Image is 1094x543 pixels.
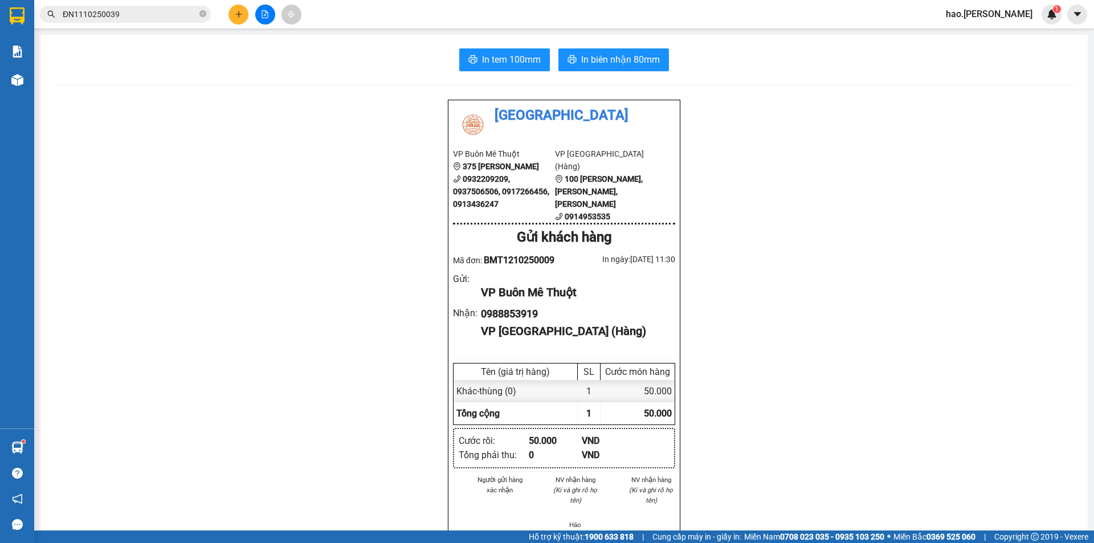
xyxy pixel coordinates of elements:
span: Khác - thùng (0) [456,386,516,397]
span: message [12,519,23,530]
span: caret-down [1072,9,1083,19]
li: [GEOGRAPHIC_DATA] [453,105,675,126]
span: 1 [1055,5,1059,13]
span: phone [453,175,461,183]
div: VND [582,434,635,448]
span: printer [568,55,577,66]
li: VP [GEOGRAPHIC_DATA] (Hàng) [555,148,657,173]
span: close-circle [199,10,206,17]
div: 50.000 [601,380,675,402]
b: 0914953535 [565,212,610,221]
div: Gửi : [453,272,481,286]
div: Gửi khách hàng [453,227,675,248]
span: Miền Nam [744,530,884,543]
img: solution-icon [11,46,23,58]
img: logo-vxr [10,7,25,25]
button: file-add [255,5,275,25]
button: aim [281,5,301,25]
sup: 1 [22,440,25,443]
span: In tem 100mm [482,52,541,67]
span: plus [235,10,243,18]
div: 0988853919 [481,306,666,322]
input: Tìm tên, số ĐT hoặc mã đơn [63,8,197,21]
div: SL [581,366,597,377]
div: Cước món hàng [603,366,672,377]
span: environment [453,162,461,170]
span: 50.000 [644,408,672,419]
button: printerIn biên nhận 80mm [558,48,669,71]
span: BMT1210250009 [484,255,554,266]
img: logo.jpg [453,105,493,145]
span: close-circle [199,9,206,20]
span: | [984,530,986,543]
span: Hỗ trợ kỹ thuật: [529,530,634,543]
div: 50.000 [529,434,582,448]
div: Mã đơn: [453,253,564,267]
span: question-circle [12,468,23,479]
span: notification [12,493,23,504]
div: Tên (giá trị hàng) [456,366,574,377]
span: Cung cấp máy in - giấy in: [652,530,741,543]
div: In ngày: [DATE] 11:30 [564,253,675,266]
strong: 0708 023 035 - 0935 103 250 [780,532,884,541]
span: | [642,530,644,543]
button: plus [228,5,248,25]
span: aim [287,10,295,18]
li: Hảo [552,520,600,530]
div: VP Buôn Mê Thuột [481,284,666,301]
i: (Kí và ghi rõ họ tên) [553,486,597,504]
div: Cước rồi : [459,434,529,448]
div: Nhận : [453,306,481,320]
sup: 1 [1053,5,1061,13]
div: VND [582,448,635,462]
button: printerIn tem 100mm [459,48,550,71]
span: copyright [1031,533,1039,541]
span: Tổng cộng [456,408,500,419]
li: NV nhận hàng [552,475,600,485]
span: printer [468,55,477,66]
li: VP Buôn Mê Thuột [453,148,555,160]
div: Tổng phải thu : [459,448,529,462]
b: 375 [PERSON_NAME] [463,162,539,171]
strong: 0369 525 060 [926,532,975,541]
button: caret-down [1067,5,1087,25]
strong: 1900 633 818 [585,532,634,541]
span: search [47,10,55,18]
b: 100 [PERSON_NAME], [PERSON_NAME], [PERSON_NAME] [555,174,643,209]
span: Miền Bắc [893,530,975,543]
li: Người gửi hàng xác nhận [476,475,524,495]
span: environment [555,175,563,183]
div: VP [GEOGRAPHIC_DATA] (Hàng) [481,322,666,340]
span: ⚪️ [887,534,891,539]
img: warehouse-icon [11,442,23,454]
span: 1 [586,408,591,419]
span: In biên nhận 80mm [581,52,660,67]
span: hao.[PERSON_NAME] [937,7,1042,21]
img: warehouse-icon [11,74,23,86]
i: (Kí và ghi rõ họ tên) [629,486,673,504]
b: 0932209209, 0937506506, 0917266456, 0913436247 [453,174,549,209]
img: icon-new-feature [1047,9,1057,19]
span: file-add [261,10,269,18]
li: NV nhận hàng [627,475,675,485]
div: 0 [529,448,582,462]
div: 1 [578,380,601,402]
span: phone [555,213,563,221]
